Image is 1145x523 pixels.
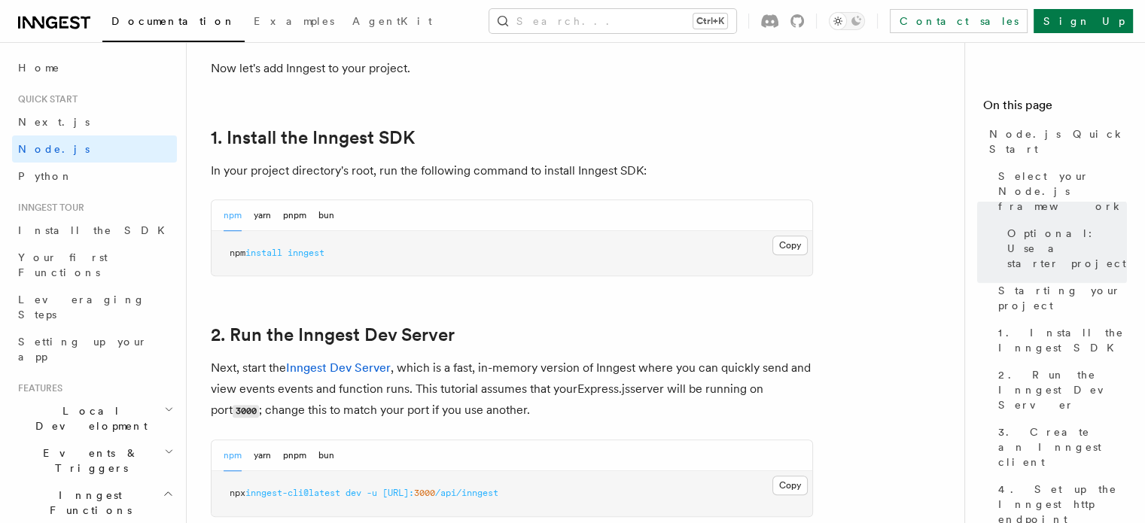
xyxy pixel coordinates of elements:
span: inngest [288,248,324,258]
span: Local Development [12,403,164,433]
a: Contact sales [890,9,1028,33]
span: /api/inngest [435,488,498,498]
span: Inngest Functions [12,488,163,518]
button: Copy [772,236,808,255]
span: Quick start [12,93,78,105]
span: Python [18,170,73,182]
a: 2. Run the Inngest Dev Server [992,361,1127,418]
a: Optional: Use a starter project [1001,220,1127,277]
a: Node.js [12,135,177,163]
span: npm [230,248,245,258]
a: Sign Up [1034,9,1133,33]
span: Select your Node.js framework [998,169,1127,214]
a: Next.js [12,108,177,135]
span: Next.js [18,116,90,128]
a: Examples [245,5,343,41]
a: Your first Functions [12,244,177,286]
button: yarn [254,440,271,471]
span: Home [18,60,60,75]
button: pnpm [283,440,306,471]
button: bun [318,200,334,231]
a: AgentKit [343,5,441,41]
a: Home [12,54,177,81]
span: install [245,248,282,258]
a: 2. Run the Inngest Dev Server [211,324,455,345]
a: Setting up your app [12,328,177,370]
a: Leveraging Steps [12,286,177,328]
a: 1. Install the Inngest SDK [211,127,415,148]
span: -u [367,488,377,498]
h4: On this page [983,96,1127,120]
span: Setting up your app [18,336,148,363]
span: Optional: Use a starter project [1007,226,1127,271]
span: Features [12,382,62,394]
button: npm [224,200,242,231]
span: [URL]: [382,488,414,498]
a: 1. Install the Inngest SDK [992,319,1127,361]
button: Copy [772,476,808,495]
a: Documentation [102,5,245,42]
p: Now let's add Inngest to your project. [211,58,813,79]
span: Events & Triggers [12,445,164,476]
span: npx [230,488,245,498]
a: Select your Node.js framework [992,163,1127,220]
button: Events & Triggers [12,439,177,482]
span: 3. Create an Inngest client [998,424,1127,470]
span: Your first Functions [18,251,108,278]
button: Local Development [12,397,177,439]
span: 3000 [414,488,435,498]
a: Python [12,163,177,190]
kbd: Ctrl+K [693,14,727,29]
span: Examples [254,15,334,27]
a: Node.js Quick Start [983,120,1127,163]
span: inngest-cli@latest [245,488,340,498]
span: Documentation [111,15,236,27]
span: AgentKit [352,15,432,27]
a: Install the SDK [12,217,177,244]
a: Inngest Dev Server [286,360,391,375]
button: bun [318,440,334,471]
span: Install the SDK [18,224,174,236]
button: pnpm [283,200,306,231]
span: 2. Run the Inngest Dev Server [998,367,1127,412]
button: Toggle dark mode [829,12,865,30]
span: 1. Install the Inngest SDK [998,325,1127,355]
a: 3. Create an Inngest client [992,418,1127,476]
p: In your project directory's root, run the following command to install Inngest SDK: [211,160,813,181]
button: yarn [254,200,271,231]
button: Search...Ctrl+K [489,9,736,33]
span: Inngest tour [12,202,84,214]
span: Node.js [18,143,90,155]
code: 3000 [233,405,259,418]
p: Next, start the , which is a fast, in-memory version of Inngest where you can quickly send and vi... [211,357,813,421]
span: Node.js Quick Start [989,126,1127,157]
span: dev [346,488,361,498]
button: npm [224,440,242,471]
a: Starting your project [992,277,1127,319]
span: Starting your project [998,283,1127,313]
span: Leveraging Steps [18,293,145,321]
